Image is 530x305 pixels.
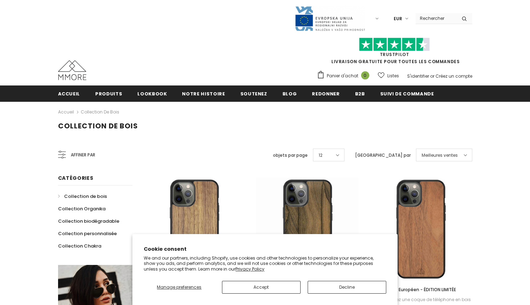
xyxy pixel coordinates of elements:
[240,90,267,97] span: soutenez
[64,193,107,200] span: Collection de bois
[422,152,458,159] span: Meilleures ventes
[312,90,340,97] span: Redonner
[295,15,365,21] a: Javni Razpis
[380,90,434,97] span: Suivi de commande
[295,6,365,32] img: Javni Razpis
[317,71,373,81] a: Panier d'achat 0
[385,287,456,293] span: Noyer Européen - ÉDITION LIMITÉE
[71,151,95,159] span: Affiner par
[359,38,430,51] img: Faites confiance aux étoiles pilotes
[95,90,122,97] span: Produits
[394,15,402,22] span: EUR
[235,266,264,272] a: Privacy Policy
[58,90,80,97] span: Accueil
[58,108,74,116] a: Accueil
[95,85,122,101] a: Produits
[435,73,472,79] a: Créez un compte
[157,284,201,290] span: Manage preferences
[58,230,117,237] span: Collection personnalisée
[380,51,409,57] a: TrustPilot
[58,227,117,240] a: Collection personnalisée
[81,109,119,115] a: Collection de bois
[387,72,399,79] span: Listes
[317,41,472,65] span: LIVRAISON GRATUITE POUR TOUTES LES COMMANDES
[144,245,386,253] h2: Cookie consent
[58,243,101,249] span: Collection Chakra
[355,152,411,159] label: [GEOGRAPHIC_DATA] par
[58,85,80,101] a: Accueil
[58,190,107,203] a: Collection de bois
[416,13,456,23] input: Search Site
[355,90,365,97] span: B2B
[308,281,386,294] button: Decline
[273,152,308,159] label: objets par page
[355,85,365,101] a: B2B
[369,286,472,294] a: Noyer Européen - ÉDITION LIMITÉE
[58,215,119,227] a: Collection biodégradable
[327,72,358,79] span: Panier d'achat
[58,60,86,80] img: Cas MMORE
[58,205,106,212] span: Collection Organika
[378,70,399,82] a: Listes
[380,85,434,101] a: Suivi de commande
[58,203,106,215] a: Collection Organika
[240,85,267,101] a: soutenez
[58,240,101,252] a: Collection Chakra
[361,71,369,79] span: 0
[222,281,301,294] button: Accept
[430,73,434,79] span: or
[312,85,340,101] a: Redonner
[407,73,429,79] a: S'identifier
[283,85,297,101] a: Blog
[144,281,215,294] button: Manage preferences
[58,174,93,182] span: Catégories
[58,218,119,224] span: Collection biodégradable
[182,85,225,101] a: Notre histoire
[283,90,297,97] span: Blog
[182,90,225,97] span: Notre histoire
[137,85,167,101] a: Lookbook
[144,255,386,272] p: We and our partners, including Shopify, use cookies and other technologies to personalize your ex...
[58,121,138,131] span: Collection de bois
[137,90,167,97] span: Lookbook
[319,152,323,159] span: 12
